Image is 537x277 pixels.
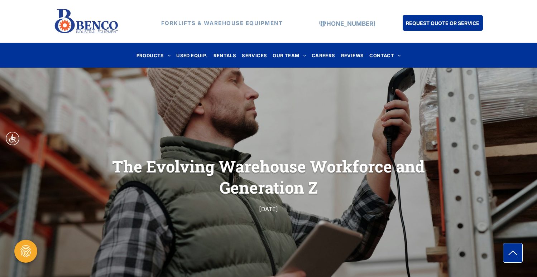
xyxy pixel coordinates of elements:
[366,50,403,60] a: CONTACT
[72,155,466,199] h1: The Evolving Warehouse Workforce and Generation Z
[161,20,283,26] strong: FORKLIFTS & WAREHOUSE EQUIPMENT
[406,16,479,30] span: REQUEST QUOTE OR SERVICE
[134,50,174,60] a: PRODUCTS
[173,50,210,60] a: USED EQUIP.
[320,20,375,27] a: [PHONE_NUMBER]
[239,50,270,60] a: SERVICES
[309,50,338,60] a: CAREERS
[338,50,367,60] a: REVIEWS
[270,50,309,60] a: OUR TEAM
[135,204,402,214] div: [DATE]
[211,50,239,60] a: RENTALS
[403,15,483,31] a: REQUEST QUOTE OR SERVICE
